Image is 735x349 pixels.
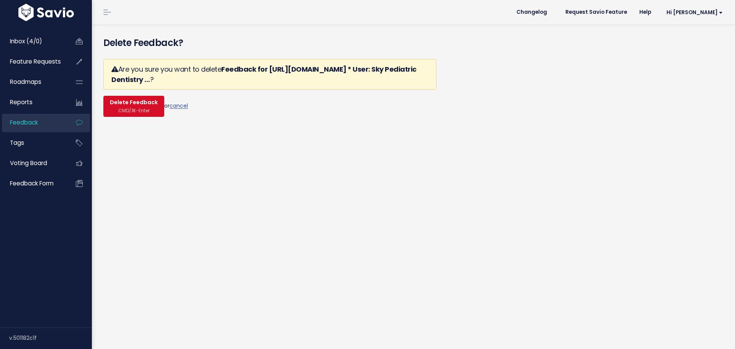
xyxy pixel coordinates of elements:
[110,99,158,106] span: Delete Feedback
[103,59,436,117] form: or
[2,175,64,192] a: Feedback form
[10,118,38,126] span: Feedback
[2,33,64,50] a: Inbox (4/0)
[103,96,164,117] button: Delete Feedback CMD/⌘-Enter
[103,36,724,50] h4: Delete Feedback?
[111,64,416,84] strong: Feedback for [URL][DOMAIN_NAME] * User: Sky Pediatric Dentistry …
[2,53,64,70] a: Feature Requests
[2,134,64,152] a: Tags
[657,7,729,18] a: Hi [PERSON_NAME]
[16,4,76,21] img: logo-white.9d6f32f41409.svg
[10,37,42,45] span: Inbox (4/0)
[111,64,428,85] h3: Are you sure you want to delete ?
[170,102,188,110] a: cancel
[10,78,41,86] span: Roadmaps
[10,139,24,147] span: Tags
[516,10,547,15] span: Changelog
[666,10,723,15] span: Hi [PERSON_NAME]
[2,114,64,131] a: Feedback
[118,108,150,113] span: CMD/⌘-Enter
[559,7,633,18] a: Request Savio Feature
[10,159,47,167] span: Voting Board
[2,73,64,91] a: Roadmaps
[10,179,54,187] span: Feedback form
[10,57,61,66] span: Feature Requests
[2,154,64,172] a: Voting Board
[10,98,33,106] span: Reports
[9,328,92,348] div: v.501182c1f
[633,7,657,18] a: Help
[2,93,64,111] a: Reports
